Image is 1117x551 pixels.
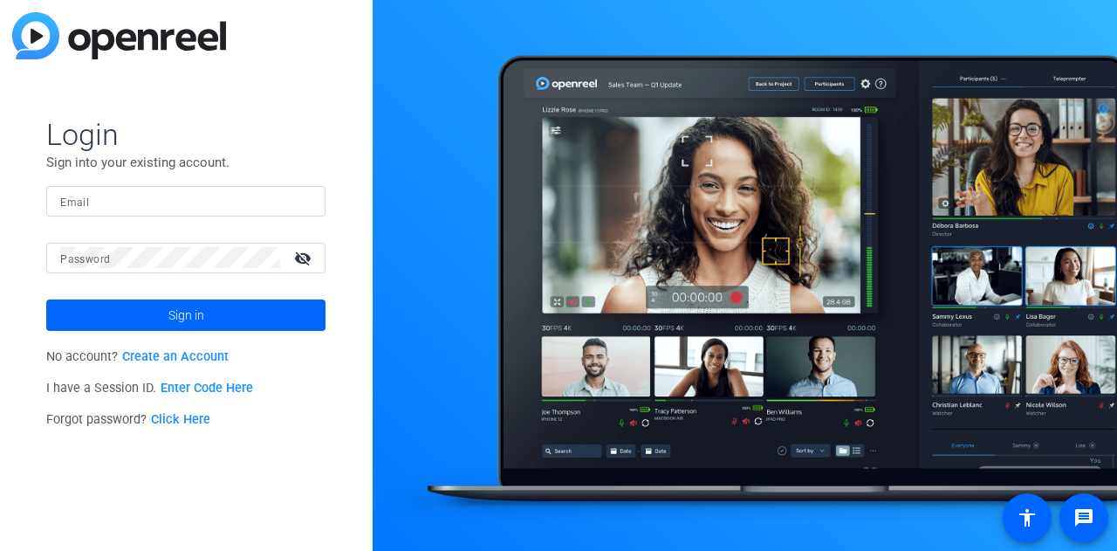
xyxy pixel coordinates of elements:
[60,253,110,265] mat-label: Password
[46,412,210,427] span: Forgot password?
[46,300,326,331] button: Sign in
[122,349,229,364] a: Create an Account
[46,349,229,364] span: No account?
[161,381,253,396] a: Enter Code Here
[168,293,204,337] span: Sign in
[46,381,253,396] span: I have a Session ID.
[60,196,89,209] mat-label: Email
[60,190,312,211] input: Enter Email Address
[284,245,326,271] mat-icon: visibility_off
[1017,507,1038,528] mat-icon: accessibility
[151,412,210,427] a: Click Here
[12,12,226,59] img: blue-gradient.svg
[1073,507,1094,528] mat-icon: message
[46,153,326,172] p: Sign into your existing account.
[46,116,326,153] span: Login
